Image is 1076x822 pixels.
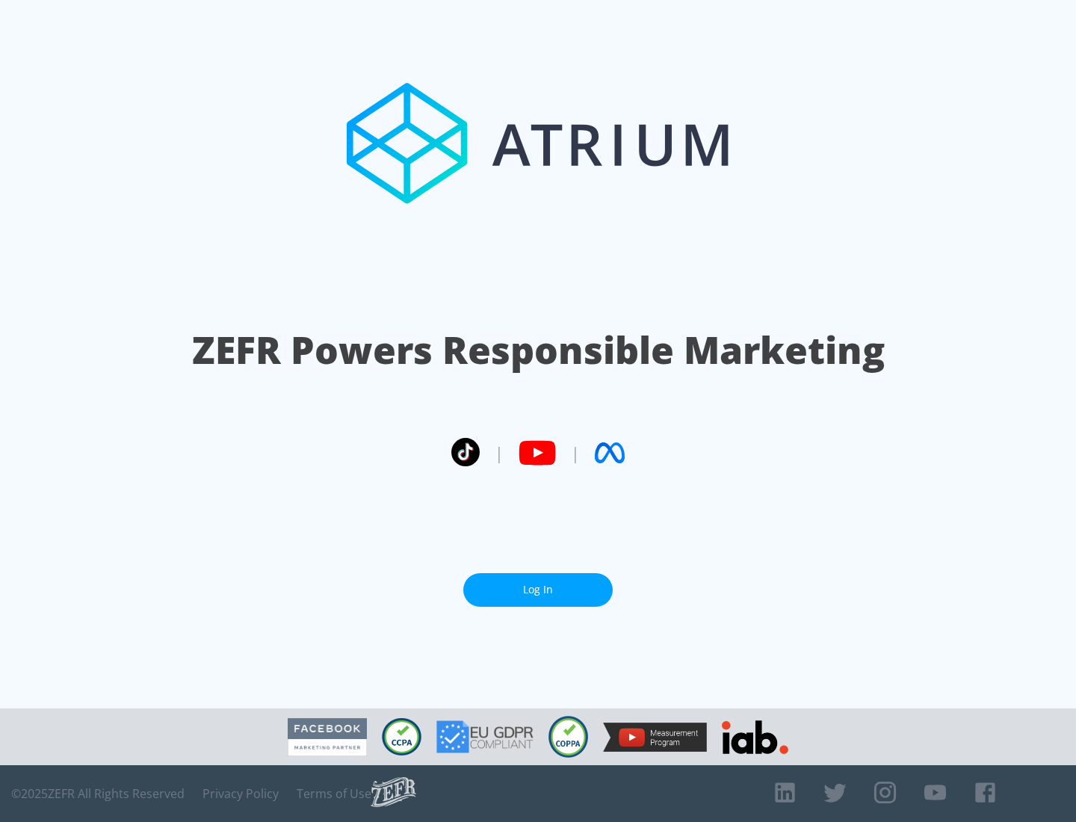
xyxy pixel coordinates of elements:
span: | [495,442,504,464]
h1: ZEFR Powers Responsible Marketing [192,324,885,376]
a: Terms of Use [297,786,371,801]
img: CCPA Compliant [382,718,421,755]
img: COPPA Compliant [548,716,588,758]
img: YouTube Measurement Program [603,723,707,752]
img: GDPR Compliant [436,720,534,753]
img: Facebook Marketing Partner [288,718,367,756]
a: Log In [463,573,613,607]
a: Privacy Policy [202,786,279,801]
span: © 2025 ZEFR All Rights Reserved [11,786,185,801]
img: IAB [722,720,788,754]
span: | [571,442,580,464]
